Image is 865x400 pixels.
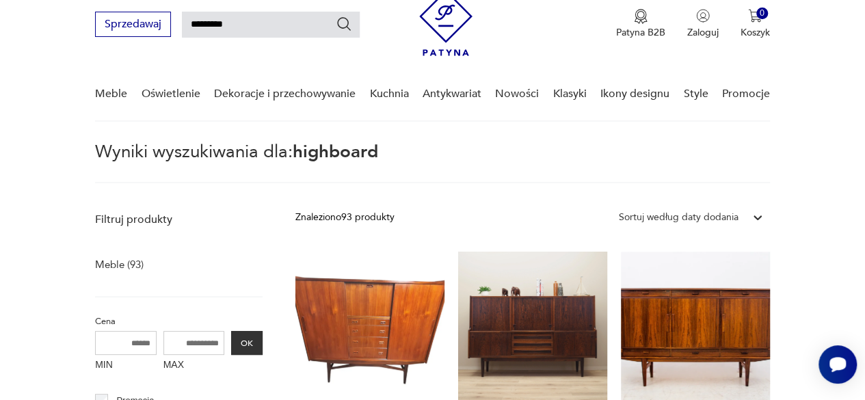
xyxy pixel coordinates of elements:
button: Sprzedawaj [95,12,171,37]
p: Cena [95,314,263,329]
img: Ikona medalu [634,9,648,24]
label: MIN [95,355,157,377]
label: MAX [163,355,225,377]
p: Filtruj produkty [95,212,263,227]
div: Znaleziono 93 produkty [295,210,395,225]
a: Meble (93) [95,255,144,274]
button: Patyna B2B [616,9,665,39]
button: Zaloguj [687,9,719,39]
a: Antykwariat [423,68,481,120]
p: Patyna B2B [616,26,665,39]
a: Ikony designu [600,68,669,120]
a: Klasyki [553,68,587,120]
a: Sprzedawaj [95,21,171,30]
a: Ikona medaluPatyna B2B [616,9,665,39]
div: 0 [756,8,768,19]
img: Ikonka użytkownika [696,9,710,23]
p: Wyniki wyszukiwania dla: [95,144,770,183]
a: Nowości [495,68,539,120]
a: Style [683,68,708,120]
button: OK [231,331,263,355]
a: Oświetlenie [142,68,200,120]
button: Szukaj [336,16,352,32]
button: 0Koszyk [741,9,770,39]
p: Koszyk [741,26,770,39]
span: highboard [293,139,378,164]
a: Promocje [722,68,770,120]
img: Ikona koszyka [748,9,762,23]
div: Sortuj według daty dodania [619,210,738,225]
p: Zaloguj [687,26,719,39]
iframe: Smartsupp widget button [819,345,857,384]
a: Kuchnia [369,68,408,120]
a: Dekoracje i przechowywanie [214,68,356,120]
a: Meble [95,68,127,120]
